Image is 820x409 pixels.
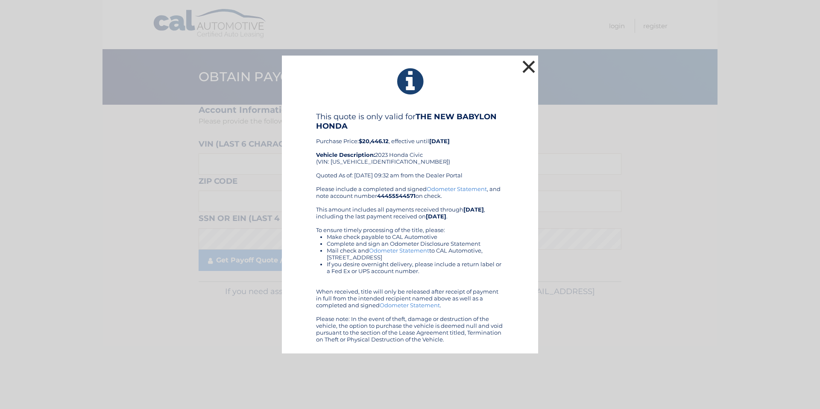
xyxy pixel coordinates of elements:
h4: This quote is only valid for [316,112,504,131]
li: Mail check and to CAL Automotive, [STREET_ADDRESS] [327,247,504,261]
b: [DATE] [463,206,484,213]
b: $20,446.12 [359,138,389,144]
b: THE NEW BABYLON HONDA [316,112,497,131]
a: Odometer Statement [427,185,487,192]
b: [DATE] [429,138,450,144]
li: Make check payable to CAL Automotive [327,233,504,240]
a: Odometer Statement [369,247,429,254]
button: × [520,58,537,75]
li: Complete and sign an Odometer Disclosure Statement [327,240,504,247]
a: Odometer Statement [380,302,440,309]
div: Please include a completed and signed , and note account number on check. This amount includes al... [316,185,504,343]
strong: Vehicle Description: [316,151,375,158]
li: If you desire overnight delivery, please include a return label or a Fed Ex or UPS account number. [327,261,504,274]
b: [DATE] [426,213,446,220]
b: 44455544571 [377,192,416,199]
div: Purchase Price: , effective until 2023 Honda Civic (VIN: [US_VEHICLE_IDENTIFICATION_NUMBER]) Quot... [316,112,504,185]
